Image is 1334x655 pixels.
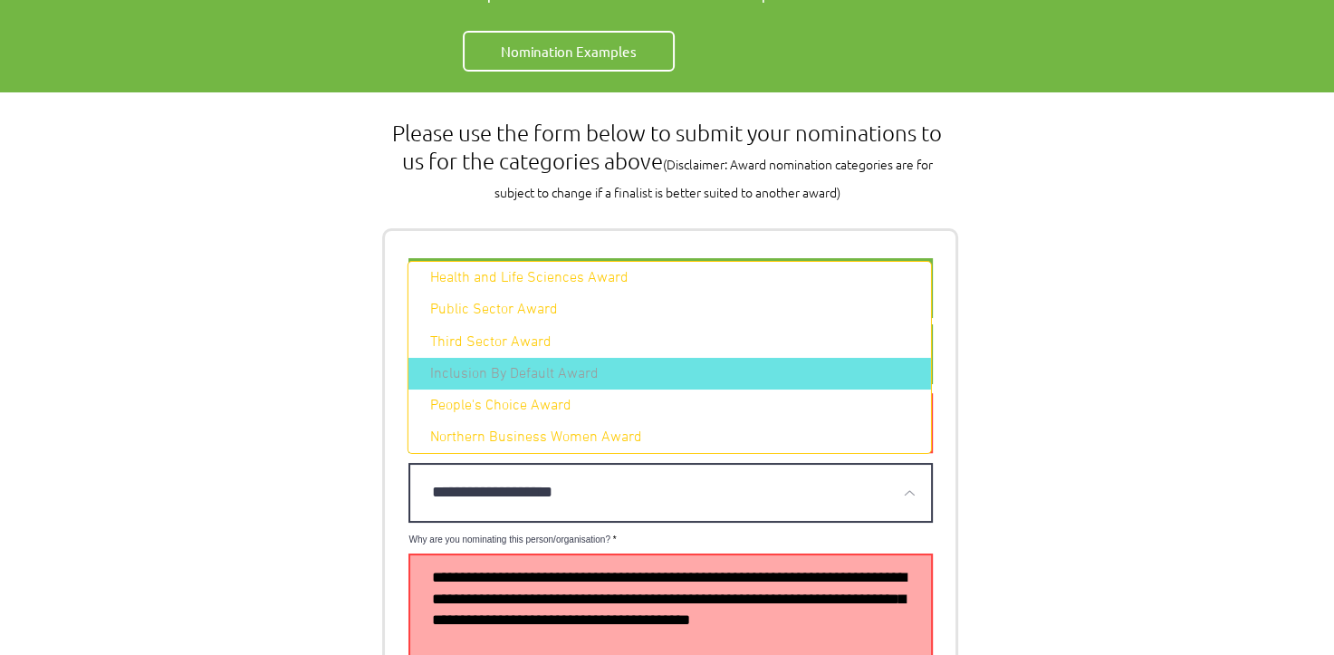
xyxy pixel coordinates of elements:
[408,365,599,383] div: Inclusion By Default Award
[408,332,552,351] div: Third Sector Award
[408,429,642,447] div: Northern Business Women Award
[392,119,942,202] span: Please use the form below to submit your nominations to us for the categories above
[408,397,571,415] div: People's Choice Award
[463,31,675,72] a: Nomination Examples
[408,463,933,523] select: Which award category are you nominating person/organisation for?
[408,535,933,544] label: Why are you nominating this person/organisation?
[501,42,637,61] span: Nomination Examples
[494,155,933,201] span: (Disclaimer: Award nomination categories are for subject to change if a finalist is better suited...
[408,269,629,287] div: Health and Life Sciences Award
[408,301,558,319] div: Public Sector Award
